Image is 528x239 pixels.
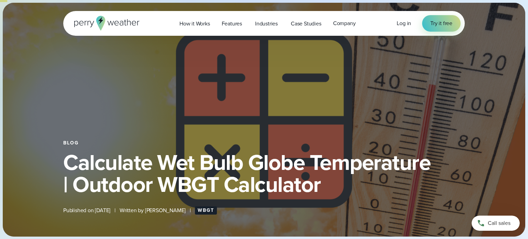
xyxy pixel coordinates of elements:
[397,19,411,27] span: Log in
[285,17,327,31] a: Case Studies
[195,206,217,215] a: WBGT
[422,15,461,32] a: Try it free
[397,19,411,28] a: Log in
[114,206,115,215] span: |
[222,20,242,28] span: Features
[174,17,216,31] a: How it Works
[291,20,321,28] span: Case Studies
[63,151,465,195] h1: Calculate Wet Bulb Globe Temperature | Outdoor WBGT Calculator
[63,140,465,146] div: Blog
[190,206,191,215] span: |
[63,206,110,215] span: Published on [DATE]
[179,20,210,28] span: How it Works
[333,19,356,28] span: Company
[472,216,520,231] a: Call sales
[488,219,510,227] span: Call sales
[255,20,278,28] span: Industries
[120,206,186,215] span: Written by [PERSON_NAME]
[430,19,452,28] span: Try it free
